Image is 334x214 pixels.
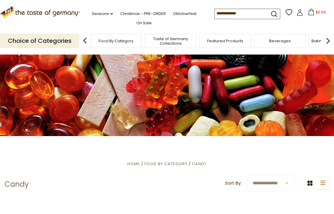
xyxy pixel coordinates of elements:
h1: Candy [5,180,29,189]
a: Seasons [92,10,113,17]
label: Sort By: [225,180,241,187]
span: $0.00 [316,10,326,15]
a: Taste of Germany Collections [147,37,195,46]
a: Featured Products [207,39,243,43]
a: Christmas - PRE-ORDER [120,10,166,17]
a: Home [127,161,140,167]
a: On Sale [136,20,152,26]
img: previous arrow [79,35,91,47]
a: Candy [192,161,207,167]
a: Beverages [269,39,291,43]
img: next arrow [322,35,334,47]
button: $0.00 [304,9,330,18]
a: Food By Category [99,39,133,43]
a: Oktoberfest [173,10,196,17]
a: Food By Category [144,161,187,167]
